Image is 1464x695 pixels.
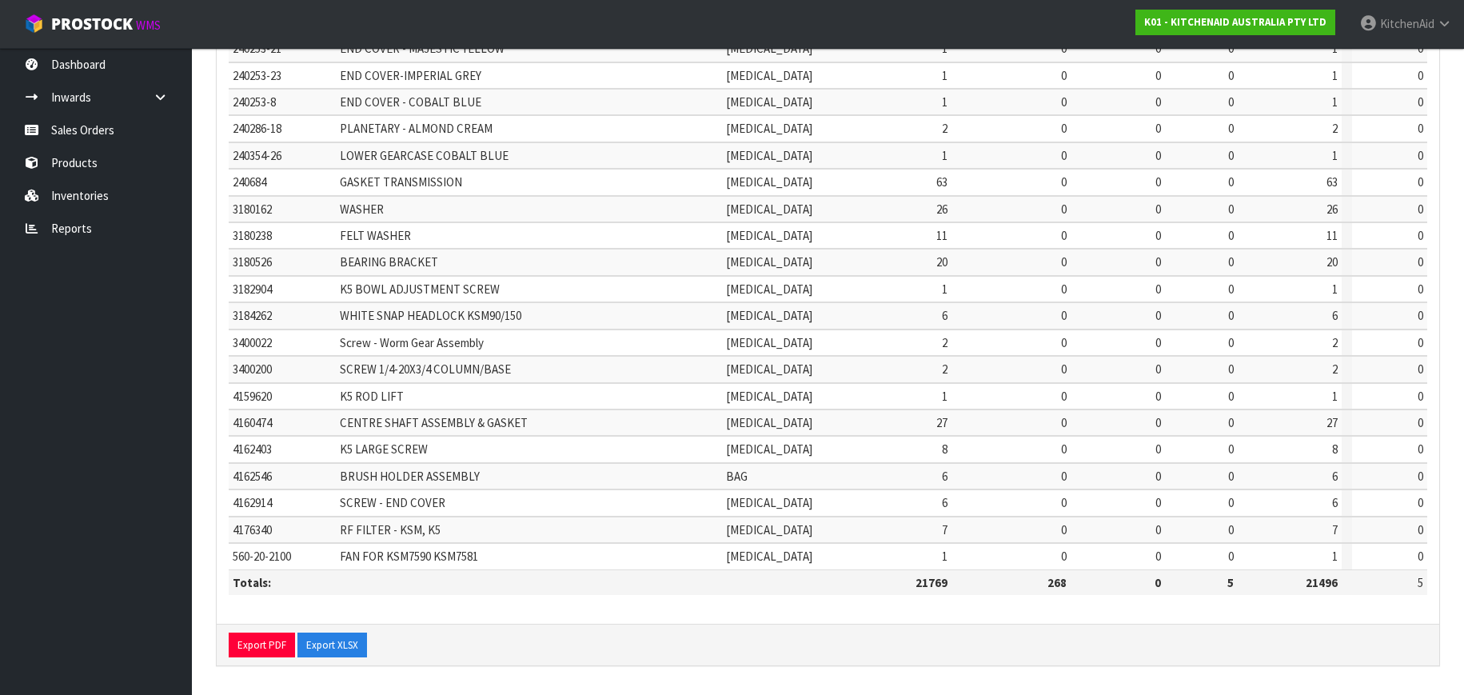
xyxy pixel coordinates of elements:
span: CENTRE SHAFT ASSEMBLY & GASKET [340,415,528,430]
span: 4162546 [233,469,272,484]
span: 240253-8 [233,94,276,110]
span: 240286-18 [233,121,281,136]
span: K5 LARGE SCREW [340,441,428,457]
span: 7 [942,522,947,537]
span: SCREW 1/4-20X3/4 COLUMN/BASE [340,361,511,377]
span: 0 [1155,228,1161,243]
span: 0 [1418,94,1423,110]
span: K5 BOWL ADJUSTMENT SCREW [340,282,500,297]
span: [MEDICAL_DATA] [726,361,812,377]
span: 27 [936,415,947,430]
span: 240253-23 [233,68,281,83]
span: 6 [1332,469,1338,484]
span: LOWER GEARCASE COBALT BLUE [340,148,509,163]
span: 0 [1418,68,1423,83]
span: 8 [1332,441,1338,457]
span: 2 [942,335,947,350]
span: 1 [1332,549,1338,564]
span: 11 [1326,228,1338,243]
span: 0 [1155,254,1161,270]
span: 0 [1155,361,1161,377]
span: 0 [1155,441,1161,457]
span: [MEDICAL_DATA] [726,94,812,110]
span: 0 [1228,469,1234,484]
span: 0 [1155,121,1161,136]
span: 63 [1326,174,1338,190]
span: 4162914 [233,495,272,510]
span: 0 [1418,148,1423,163]
span: 0 [1155,522,1161,537]
span: 0 [1061,121,1067,136]
span: END COVER - COBALT BLUE [340,94,481,110]
span: 0 [1061,94,1067,110]
span: 0 [1155,282,1161,297]
span: [MEDICAL_DATA] [726,254,812,270]
span: 0 [1155,469,1161,484]
span: 0 [1155,415,1161,430]
button: Export PDF [229,633,295,658]
span: 1 [1332,68,1338,83]
small: WMS [136,18,161,33]
span: [MEDICAL_DATA] [726,308,812,323]
span: 0 [1061,202,1067,217]
span: 240684 [233,174,266,190]
span: 0 [1155,389,1161,404]
span: WHITE SNAP HEADLOCK KSM90/150 [340,308,521,323]
span: 6 [1332,308,1338,323]
span: 0 [1061,308,1067,323]
img: cube-alt.png [24,14,44,34]
span: [MEDICAL_DATA] [726,174,812,190]
span: 0 [1228,121,1234,136]
span: 0 [1155,335,1161,350]
span: SCREW - END COVER [340,495,445,510]
span: 1 [942,389,947,404]
span: KitchenAid [1380,16,1434,31]
span: 6 [942,469,947,484]
span: 0 [1418,335,1423,350]
strong: 21769 [915,575,947,590]
span: 240354-26 [233,148,281,163]
span: [MEDICAL_DATA] [726,415,812,430]
span: [MEDICAL_DATA] [726,389,812,404]
span: 0 [1155,68,1161,83]
span: 0 [1061,335,1067,350]
span: K5 ROD LIFT [340,389,404,404]
span: 0 [1228,361,1234,377]
span: 0 [1418,361,1423,377]
span: ProStock [51,14,133,34]
span: 1 [1332,148,1338,163]
span: 63 [936,174,947,190]
span: 6 [1332,495,1338,510]
span: 1 [1332,282,1338,297]
span: 8 [942,441,947,457]
span: 0 [1228,282,1234,297]
span: 0 [1418,469,1423,484]
span: 0 [1418,282,1423,297]
span: 0 [1418,202,1423,217]
span: 0 [1228,254,1234,270]
span: 0 [1061,68,1067,83]
span: 0 [1228,495,1234,510]
span: 3180238 [233,228,272,243]
span: BEARING BRACKET [340,254,438,270]
span: 0 [1155,202,1161,217]
span: 2 [942,361,947,377]
strong: Totals: [233,575,271,590]
span: [MEDICAL_DATA] [726,68,812,83]
span: 0 [1228,68,1234,83]
span: 11 [936,228,947,243]
span: 2 [1332,121,1338,136]
span: 3182904 [233,282,272,297]
span: 0 [1228,389,1234,404]
span: [MEDICAL_DATA] [726,335,812,350]
span: GASKET TRANSMISSION [340,174,462,190]
span: 0 [1155,94,1161,110]
span: 0 [1061,148,1067,163]
strong: 5 [1227,575,1234,590]
button: Export XLSX [297,633,367,658]
span: 0 [1155,549,1161,564]
span: 2 [942,121,947,136]
span: 0 [1418,389,1423,404]
span: 0 [1418,549,1423,564]
span: 0 [1061,495,1067,510]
